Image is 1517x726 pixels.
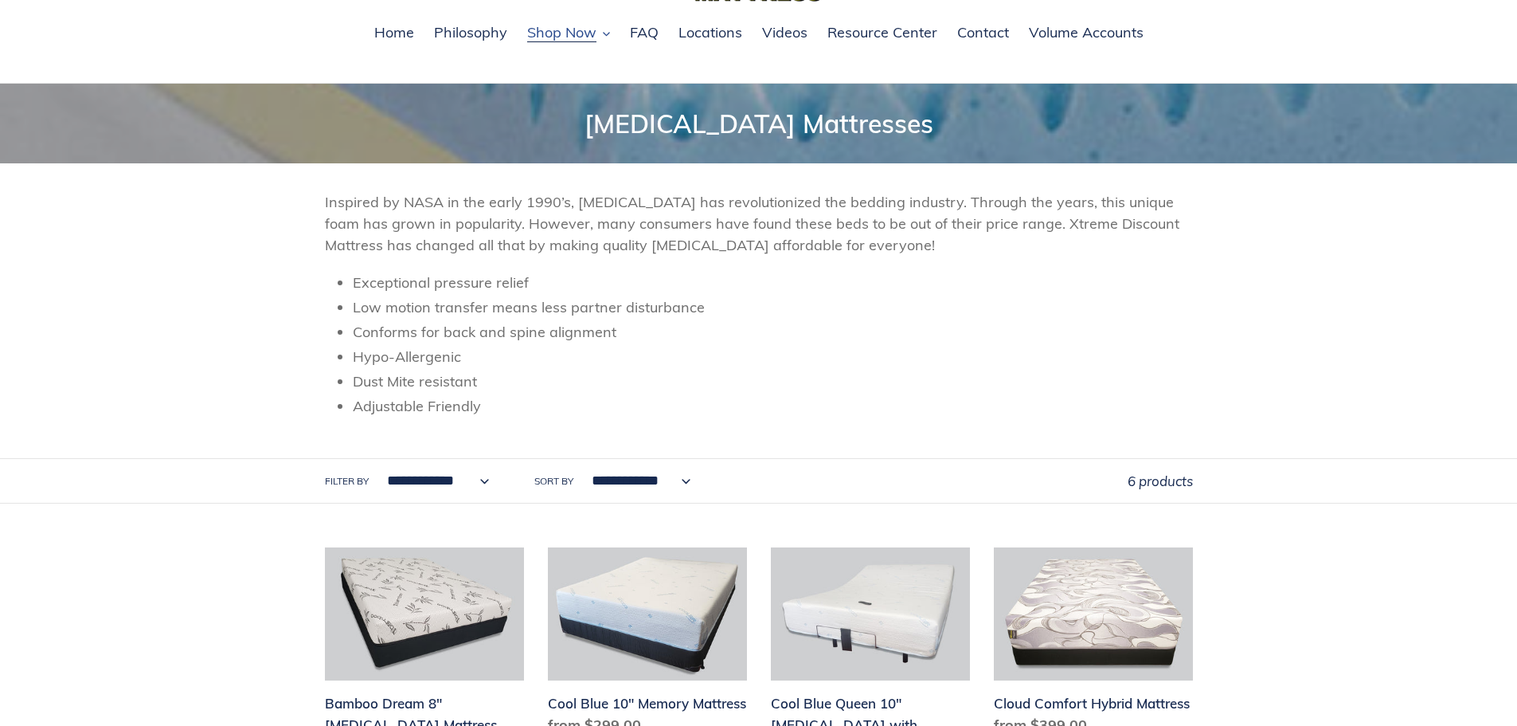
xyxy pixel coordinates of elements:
span: Shop Now [527,23,596,42]
a: Contact [949,22,1017,45]
span: Home [374,23,414,42]
span: Videos [762,23,807,42]
button: Shop Now [519,22,618,45]
label: Filter by [325,474,369,489]
label: Sort by [534,474,573,489]
span: Resource Center [827,23,937,42]
li: Low motion transfer means less partner disturbance [353,296,1193,318]
a: Home [366,22,422,45]
a: Videos [754,22,815,45]
li: Adjustable Friendly [353,395,1193,417]
span: Contact [957,23,1009,42]
li: Dust Mite resistant [353,371,1193,392]
a: Resource Center [819,22,945,45]
span: FAQ [630,23,659,42]
a: Philosophy [426,22,515,45]
a: Volume Accounts [1021,22,1151,45]
p: Inspired by NASA in the early 1990’s, [MEDICAL_DATA] has revolutionized the bedding industry. Thr... [325,191,1193,256]
span: [MEDICAL_DATA] Mattresses [585,108,933,139]
a: FAQ [622,22,667,45]
span: Volume Accounts [1029,23,1144,42]
span: Locations [678,23,742,42]
li: Conforms for back and spine alignment [353,321,1193,343]
li: Exceptional pressure relief [353,272,1193,293]
a: Locations [671,22,750,45]
li: Hypo-Allergenic [353,346,1193,367]
span: 6 products [1128,473,1193,489]
span: Philosophy [434,23,507,42]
